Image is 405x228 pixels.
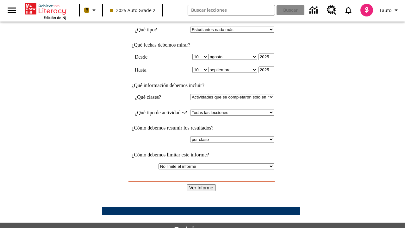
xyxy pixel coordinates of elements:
input: Buscar campo [188,5,275,15]
a: Centro de recursos, Se abrirá en una pestaña nueva. [323,2,340,19]
td: ¿Qué tipo de actividades? [135,110,187,116]
input: Ver Informe [187,184,216,191]
td: ¿Cómo debemos limitar este informe? [128,152,274,158]
button: Boost El color de la clase es anaranjado claro. Cambiar el color de la clase. [82,4,100,16]
a: Centro de información [306,2,323,19]
td: ¿Qué tipo? [135,27,187,33]
button: Perfil/Configuración [377,4,402,16]
span: B [85,6,88,14]
button: Escoja un nuevo avatar [357,2,377,18]
img: avatar image [360,4,373,16]
td: ¿Qué clases? [135,94,187,100]
button: Abrir el menú lateral [3,1,21,20]
span: Tauto [379,7,391,14]
td: Hasta [135,66,187,73]
td: Desde [135,54,187,60]
div: Portada [25,2,66,20]
td: ¿Qué fechas debemos mirar? [128,42,274,48]
td: ¿Qué información debemos incluir? [128,83,274,88]
span: 2025 Auto Grade 2 [110,7,155,14]
a: Notificaciones [340,2,357,18]
span: Edición de NJ [44,15,66,20]
td: ¿Cómo debemos resumir los resultados? [128,125,274,131]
